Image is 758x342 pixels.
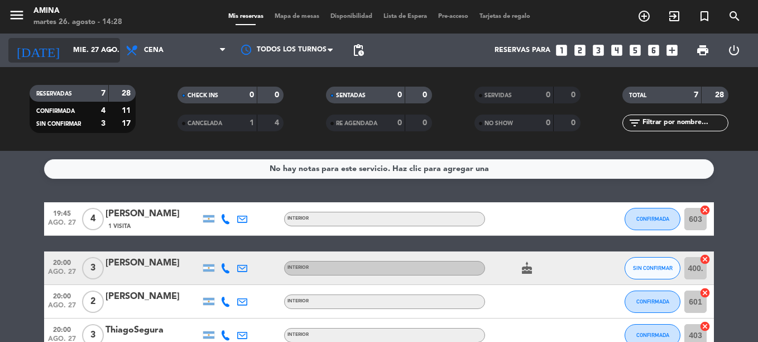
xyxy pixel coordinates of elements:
i: arrow_drop_down [104,44,117,57]
strong: 0 [571,91,578,99]
span: 20:00 [48,322,76,335]
strong: 0 [250,91,254,99]
strong: 0 [546,119,550,127]
div: [PERSON_NAME] [105,207,200,221]
span: SENTADAS [336,93,366,98]
span: 4 [82,208,104,230]
span: INTERIOR [287,332,309,337]
strong: 7 [694,91,698,99]
span: SIN CONFIRMAR [36,121,81,127]
span: Cena [144,46,164,54]
div: Amina [33,6,122,17]
strong: 28 [715,91,726,99]
button: CONFIRMADA [625,291,680,313]
span: SIN CONFIRMAR [633,265,673,271]
i: search [728,9,741,23]
strong: 4 [101,107,105,115]
div: No hay notas para este servicio. Haz clic para agregar una [270,163,489,175]
i: looks_two [573,43,587,58]
i: cancel [699,321,711,332]
span: TOTAL [629,93,646,98]
span: INTERIOR [287,216,309,221]
strong: 0 [397,91,402,99]
span: SERVIDAS [484,93,512,98]
span: print [696,44,709,57]
strong: 0 [397,119,402,127]
span: RE AGENDADA [336,121,377,126]
strong: 3 [101,120,105,127]
span: INTERIOR [287,265,309,270]
span: 2 [82,291,104,313]
i: cancel [699,205,711,216]
i: looks_6 [646,43,661,58]
span: 1 Visita [108,222,131,231]
i: cake [520,262,534,275]
span: ago. 27 [48,302,76,315]
i: turned_in_not [698,9,711,23]
div: LOG OUT [718,34,750,67]
span: CONFIRMADA [636,298,669,305]
i: cancel [699,254,711,265]
i: cancel [699,287,711,298]
i: exit_to_app [668,9,681,23]
i: looks_3 [591,43,606,58]
i: looks_one [554,43,569,58]
button: CONFIRMADA [625,208,680,230]
span: CANCELADA [188,121,222,126]
i: power_settings_new [727,44,741,57]
strong: 0 [571,119,578,127]
strong: 0 [423,91,429,99]
span: INTERIOR [287,299,309,303]
i: filter_list [628,116,641,130]
strong: 7 [101,89,105,97]
div: ThiagoSegura [105,323,200,338]
button: menu [8,7,25,27]
span: 20:00 [48,289,76,302]
span: ago. 27 [48,268,76,281]
i: looks_5 [628,43,642,58]
span: pending_actions [352,44,365,57]
i: menu [8,7,25,23]
i: [DATE] [8,38,68,63]
strong: 11 [122,107,133,115]
input: Filtrar por nombre... [641,117,728,129]
strong: 28 [122,89,133,97]
i: add_circle_outline [637,9,651,23]
span: Mapa de mesas [269,13,325,20]
strong: 4 [275,119,281,127]
span: CONFIRMADA [36,108,75,114]
span: NO SHOW [484,121,513,126]
span: Tarjetas de regalo [474,13,536,20]
span: Lista de Espera [378,13,433,20]
strong: 1 [250,119,254,127]
span: ago. 27 [48,219,76,232]
strong: 0 [546,91,550,99]
span: Disponibilidad [325,13,378,20]
strong: 0 [275,91,281,99]
button: SIN CONFIRMAR [625,257,680,279]
span: RESERVADAS [36,91,72,97]
div: [PERSON_NAME] [105,256,200,270]
span: CHECK INS [188,93,218,98]
span: 19:45 [48,206,76,219]
span: 20:00 [48,255,76,268]
span: CONFIRMADA [636,216,669,222]
div: [PERSON_NAME] [105,289,200,304]
strong: 17 [122,120,133,127]
i: looks_4 [610,43,624,58]
div: martes 26. agosto - 14:28 [33,17,122,28]
span: Mis reservas [223,13,269,20]
span: Pre-acceso [433,13,474,20]
span: Reservas para [495,46,550,54]
i: add_box [665,43,679,58]
span: 3 [82,257,104,279]
strong: 0 [423,119,429,127]
span: CONFIRMADA [636,332,669,338]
